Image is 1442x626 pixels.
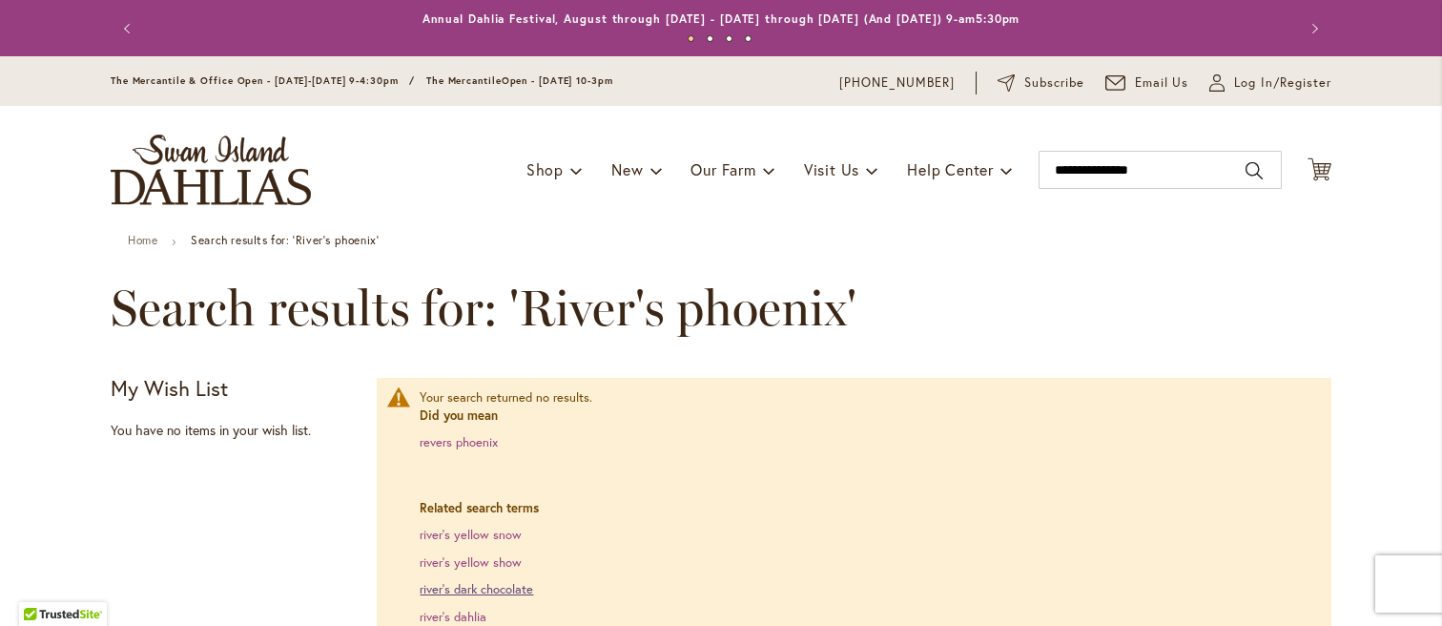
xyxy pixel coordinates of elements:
a: river's dahlia [420,609,486,625]
a: [PHONE_NUMBER] [839,73,955,93]
a: river's yellow snow [420,527,522,543]
a: Subscribe [998,73,1084,93]
strong: My Wish List [111,374,228,402]
span: The Mercantile & Office Open - [DATE]-[DATE] 9-4:30pm / The Mercantile [111,74,502,87]
span: New [611,159,643,179]
a: store logo [111,135,311,205]
a: river's yellow show [420,554,522,571]
span: Email Us [1135,73,1189,93]
span: Shop [526,159,564,179]
span: Open - [DATE] 10-3pm [502,74,613,87]
span: Search results for: 'River's phoenix' [111,280,856,337]
a: Home [128,233,157,247]
span: Our Farm [690,159,755,179]
a: Annual Dahlia Festival, August through [DATE] - [DATE] through [DATE] (And [DATE]) 9-am5:30pm [422,11,1020,26]
span: Log In/Register [1234,73,1331,93]
span: Subscribe [1024,73,1084,93]
span: Help Center [907,159,994,179]
button: 3 of 4 [726,35,732,42]
a: revers phoenix [420,434,498,450]
button: Previous [111,10,149,48]
span: Visit Us [804,159,859,179]
a: Log In/Register [1209,73,1331,93]
dt: Related search terms [420,500,1312,518]
button: 1 of 4 [688,35,694,42]
button: 4 of 4 [745,35,752,42]
div: You have no items in your wish list. [111,421,365,440]
a: river's dark chocolate [420,581,533,597]
a: Email Us [1105,73,1189,93]
strong: Search results for: 'River's phoenix' [191,233,379,247]
button: Next [1293,10,1331,48]
button: 2 of 4 [707,35,713,42]
iframe: Launch Accessibility Center [14,558,68,612]
dt: Did you mean [420,407,1312,426]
